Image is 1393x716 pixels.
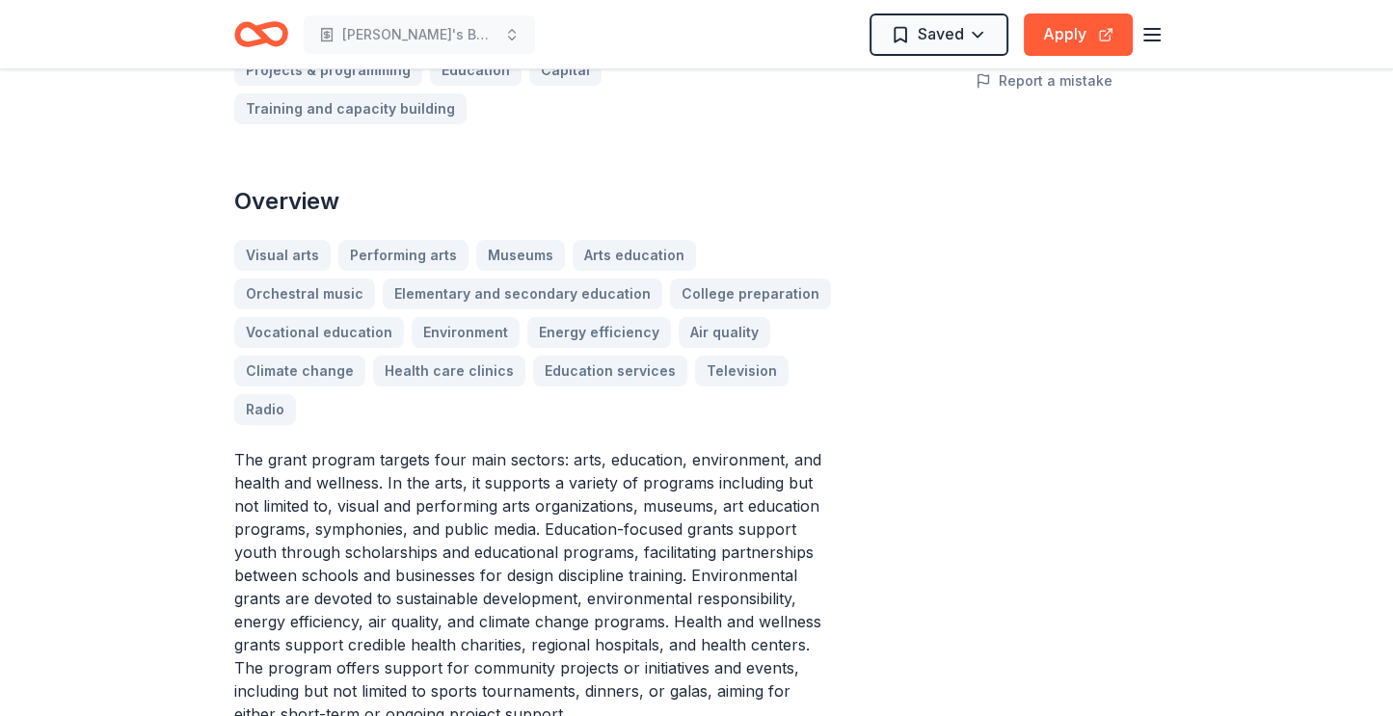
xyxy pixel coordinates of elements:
[234,186,836,217] h2: Overview
[234,12,288,57] a: Home
[342,23,496,46] span: [PERSON_NAME]'s Butterflies Grief Center for Children and Teens
[234,55,422,86] a: Projects & programming
[234,93,467,124] a: Training and capacity building
[1024,13,1133,56] button: Apply
[870,13,1008,56] button: Saved
[918,21,964,46] span: Saved
[430,55,522,86] a: Education
[304,15,535,54] button: [PERSON_NAME]'s Butterflies Grief Center for Children and Teens
[976,69,1112,93] button: Report a mistake
[529,55,602,86] a: Capital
